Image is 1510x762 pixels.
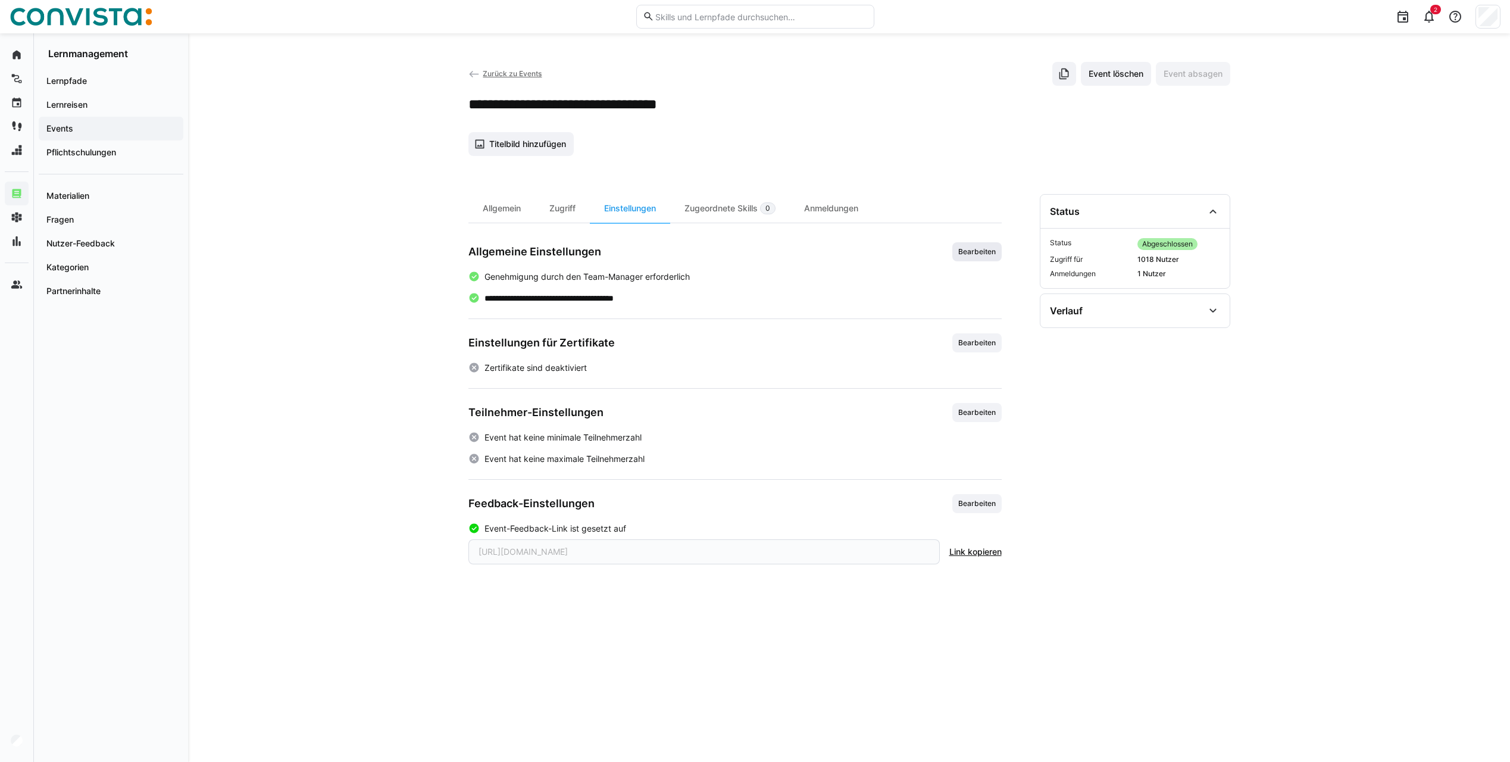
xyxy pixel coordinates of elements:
[484,453,645,465] p: Event hat keine maximale Teilnehmerzahl
[1087,68,1145,80] span: Event löschen
[484,523,626,535] p: Event-Feedback-Link ist gesetzt auf
[1050,255,1133,264] span: Zugriff für
[468,336,615,349] h3: Einstellungen für Zertifikate
[952,403,1002,422] button: Bearbeiten
[484,362,587,374] span: Zertifikate sind deaktiviert
[468,406,604,419] h3: Teilnehmer-Einstellungen
[1050,205,1080,217] div: Status
[952,242,1002,261] button: Bearbeiten
[483,69,542,78] span: Zurück zu Events
[765,204,770,213] span: 0
[952,494,1002,513] button: Bearbeiten
[957,408,997,417] span: Bearbeiten
[484,271,690,283] p: Genehmigung durch den Team-Manager erforderlich
[1050,238,1133,250] span: Status
[1434,6,1437,13] span: 2
[468,69,542,78] a: Zurück zu Events
[1050,269,1133,279] span: Anmeldungen
[487,138,568,150] span: Titelbild hinzufügen
[790,194,873,223] div: Anmeldungen
[957,499,997,508] span: Bearbeiten
[1137,255,1220,264] span: 1018 Nutzer
[468,497,595,510] h3: Feedback-Einstellungen
[468,539,940,564] div: [URL][DOMAIN_NAME]
[590,194,670,223] div: Einstellungen
[468,132,574,156] button: Titelbild hinzufügen
[1050,305,1083,317] div: Verlauf
[654,11,867,22] input: Skills und Lernpfade durchsuchen…
[1081,62,1151,86] button: Event löschen
[957,338,997,348] span: Bearbeiten
[1156,62,1230,86] button: Event absagen
[1137,269,1220,279] span: 1 Nutzer
[484,432,642,444] p: Event hat keine minimale Teilnehmerzahl
[468,245,601,258] h3: Allgemeine Einstellungen
[952,333,1002,352] button: Bearbeiten
[670,194,790,223] div: Zugeordnete Skills
[535,194,590,223] div: Zugriff
[1142,239,1193,249] span: Abgeschlossen
[468,194,535,223] div: Allgemein
[1162,68,1224,80] span: Event absagen
[957,247,997,257] span: Bearbeiten
[949,546,1002,558] span: Link kopieren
